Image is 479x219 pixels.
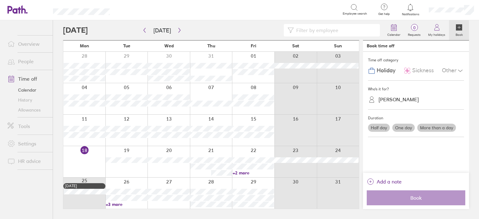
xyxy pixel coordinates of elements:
[2,85,53,95] a: Calendar
[404,25,424,30] span: 0
[2,95,53,105] a: History
[379,97,419,102] div: [PERSON_NAME]
[2,38,53,50] a: Overview
[374,12,394,16] span: Get help
[127,7,143,12] div: Search
[412,67,434,74] span: Sickness
[377,177,402,187] span: Add a note
[424,20,449,40] a: My holidays
[377,67,395,74] span: Holiday
[343,12,367,16] span: Employee search
[368,124,390,132] label: Half day
[449,20,469,40] a: Book
[2,137,53,150] a: Settings
[148,25,176,36] button: [DATE]
[392,124,415,132] label: One day
[371,195,461,201] span: Book
[251,43,256,48] span: Fri
[207,43,215,48] span: Thu
[233,170,274,176] a: +2 more
[400,12,421,16] span: Notifications
[2,55,53,68] a: People
[294,24,376,36] input: Filter by employee
[164,43,174,48] span: Wed
[452,31,467,37] label: Book
[424,31,449,37] label: My holidays
[367,43,394,48] div: Book time off
[80,43,89,48] span: Mon
[368,55,464,65] div: Time off category
[2,155,53,167] a: HR advice
[404,31,424,37] label: Requests
[384,31,404,37] label: Calendar
[400,3,421,16] a: Notifications
[384,20,404,40] a: Calendar
[106,202,147,207] a: +3 more
[2,105,53,115] a: Allowances
[2,73,53,85] a: Time off
[292,43,299,48] span: Sat
[65,184,104,188] div: [DATE]
[442,65,464,77] div: Other
[417,124,456,132] label: More than a day
[334,43,342,48] span: Sun
[367,190,465,205] button: Book
[367,177,402,187] button: Add a note
[368,84,464,94] div: Who's it for?
[2,120,53,132] a: Tools
[368,113,464,123] div: Duration
[404,20,424,40] a: 0Requests
[123,43,130,48] span: Tue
